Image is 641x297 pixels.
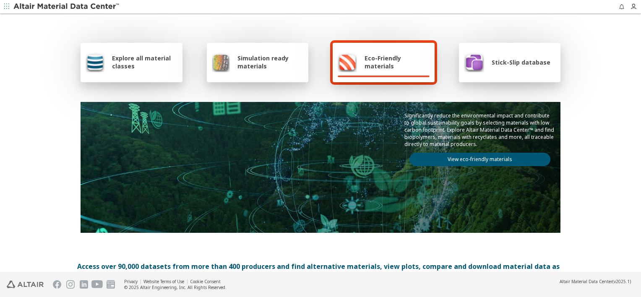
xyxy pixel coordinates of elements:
[464,52,484,72] img: Stick-Slip database
[112,54,177,70] span: Explore all material classes
[77,261,564,281] div: Access over 90,000 datasets from more than 400 producers and find alternative materials, view plo...
[237,54,303,70] span: Simulation ready materials
[13,3,120,11] img: Altair Material Data Center
[7,281,44,288] img: Altair Engineering
[338,52,357,72] img: Eco-Friendly materials
[124,279,138,284] a: Privacy
[560,279,612,284] span: Altair Material Data Center
[124,284,227,290] div: © 2025 Altair Engineering, Inc. All Rights Reserved.
[190,279,221,284] a: Cookie Consent
[409,153,550,166] a: View eco-friendly materials
[212,52,230,72] img: Simulation ready materials
[365,54,429,70] span: Eco-Friendly materials
[143,279,184,284] a: Website Terms of Use
[404,112,555,148] p: Significantly reduce the environmental impact and contribute to global sustainability goals by se...
[86,52,104,72] img: Explore all material classes
[560,279,631,284] div: (v2025.1)
[492,58,550,66] span: Stick-Slip database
